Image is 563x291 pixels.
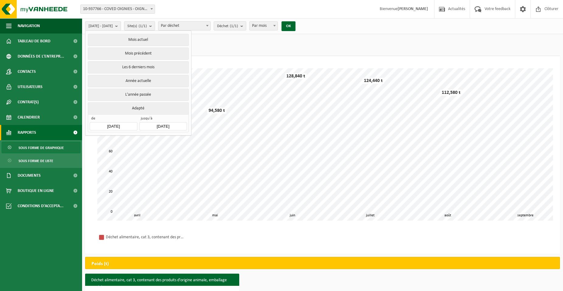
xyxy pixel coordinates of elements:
span: Par déchet [158,22,210,30]
span: Calendrier [18,110,40,125]
span: Sous forme de graphique [19,142,64,154]
span: Boutique en ligne [18,183,54,198]
span: 10-937766 - COVED OIGNIES - OIGNIES [80,5,155,14]
span: Par déchet [158,21,211,30]
count: (1/1) [230,24,238,28]
span: [DATE] - [DATE] [88,22,113,31]
button: Les 6 derniers mois [88,61,188,73]
span: de [90,116,137,122]
button: Année actuelle [88,75,188,87]
span: Déchet [217,22,238,31]
span: Par mois [249,21,278,30]
span: 10-937766 - COVED OIGNIES - OIGNIES [81,5,155,13]
span: Par mois [250,22,278,30]
button: Mois actuel [88,34,188,46]
a: Sous forme de graphique [2,142,81,153]
button: Adapté [88,102,188,114]
span: Données de l'entrepr... [18,49,64,64]
strong: [PERSON_NAME] [398,7,428,11]
span: Contacts [18,64,36,79]
span: Documents [18,168,41,183]
span: Tableau de bord [18,34,50,49]
span: Conditions d'accepta... [18,198,64,214]
button: [DATE] - [DATE] [85,21,121,30]
div: 124,440 t [362,78,384,84]
button: L'année passée [88,89,188,101]
span: Sous forme de liste [19,155,53,167]
span: Rapports [18,125,36,140]
span: jusqu'à [139,116,187,122]
span: Utilisateurs [18,79,43,94]
span: Site(s) [127,22,147,31]
a: Sous forme de liste [2,155,81,166]
count: (1/1) [139,24,147,28]
h2: Poids (t) [85,257,115,271]
div: 128,840 t [285,73,307,79]
button: Site(s)(1/1) [124,21,155,30]
div: Déchet alimentaire, cat 3, contenant des produits d'origine animale, emballage synthétique [106,233,185,241]
button: OK [281,21,295,31]
button: Déchet(1/1) [214,21,246,30]
span: Contrat(s) [18,94,39,110]
span: Navigation [18,18,40,34]
button: Mois précédent [88,48,188,60]
div: 94,580 t [207,108,226,114]
div: 112,580 t [440,90,462,96]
